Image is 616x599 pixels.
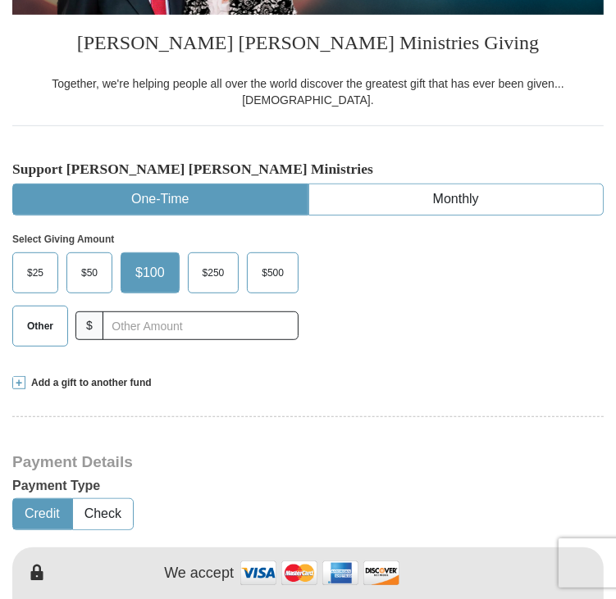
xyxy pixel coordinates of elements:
[25,376,152,390] span: Add a gift to another fund
[194,261,233,285] span: $250
[164,565,234,583] h4: We accept
[12,453,604,472] h3: Payment Details
[127,261,173,285] span: $100
[309,184,604,215] button: Monthly
[13,499,71,529] button: Credit
[12,15,604,75] h3: [PERSON_NAME] [PERSON_NAME] Ministries Giving
[103,311,299,340] input: Other Amount
[19,261,52,285] span: $25
[12,234,114,245] strong: Select Giving Amount
[12,478,604,493] h5: Payment Type
[13,184,308,215] button: One-Time
[75,311,103,340] span: $
[73,261,106,285] span: $50
[12,75,604,108] div: Together, we're helping people all over the world discover the greatest gift that has ever been g...
[238,556,402,591] img: credit cards accepted
[73,499,133,529] button: Check
[19,314,62,338] span: Other
[253,261,292,285] span: $500
[12,161,604,178] h5: Support [PERSON_NAME] [PERSON_NAME] Ministries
